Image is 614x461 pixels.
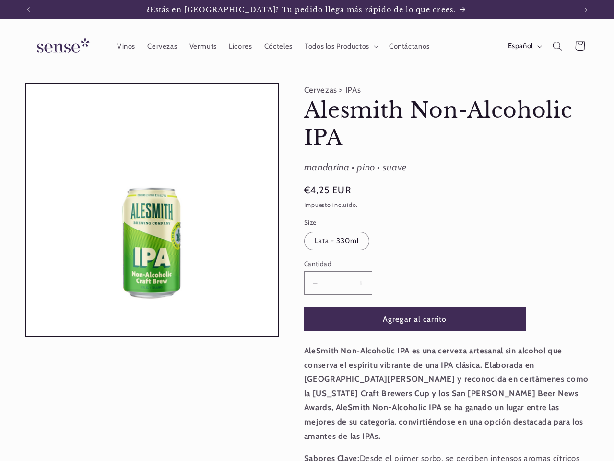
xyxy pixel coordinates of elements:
a: Licores [223,36,259,57]
span: Todos los Productos [305,42,369,51]
span: €4,25 EUR [304,183,351,197]
div: Impuesto incluido. [304,200,589,210]
media-gallery: Visor de la galería [25,83,279,337]
span: Vermuts [189,42,217,51]
a: Vermuts [183,36,223,57]
a: Contáctanos [383,36,436,57]
a: Sense [22,29,101,64]
label: Lata - 330ml [304,232,370,250]
span: Español [508,41,533,51]
a: Vinos [111,36,141,57]
summary: Todos los Productos [298,36,383,57]
div: mandarina • pino • suave [304,159,589,176]
span: Contáctanos [389,42,430,51]
span: Vinos [117,42,135,51]
a: Cócteles [258,36,298,57]
button: Español [502,36,546,56]
label: Cantidad [304,259,526,268]
span: Cócteles [264,42,293,51]
h1: Alesmith Non-Alcoholic IPA [304,97,589,151]
span: Cervezas [147,42,177,51]
a: Cervezas [142,36,183,57]
span: ¿Estás en [GEOGRAPHIC_DATA]? Tu pedido llega más rápido de lo que crees. [147,5,456,14]
span: Licores [229,42,252,51]
button: Agregar al carrito [304,307,526,331]
summary: Búsqueda [546,35,568,57]
legend: Size [304,218,318,227]
img: Sense [25,33,97,60]
strong: AleSmith Non-Alcoholic IPA es una cerveza artesanal sin alcohol que conserva el espíritu vibrante... [304,346,589,441]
